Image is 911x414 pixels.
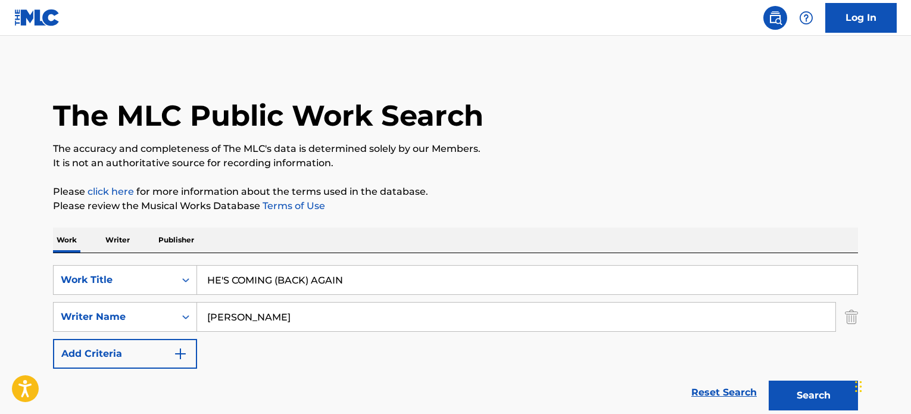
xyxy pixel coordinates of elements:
button: Search [769,381,858,410]
button: Add Criteria [53,339,197,369]
iframe: Chat Widget [851,357,911,414]
img: help [799,11,813,25]
img: Delete Criterion [845,302,858,332]
div: Writer Name [61,310,168,324]
h1: The MLC Public Work Search [53,98,483,133]
a: Public Search [763,6,787,30]
p: Please review the Musical Works Database [53,199,858,213]
img: MLC Logo [14,9,60,26]
a: Log In [825,3,897,33]
img: 9d2ae6d4665cec9f34b9.svg [173,347,188,361]
img: search [768,11,782,25]
div: Help [794,6,818,30]
p: The accuracy and completeness of The MLC's data is determined solely by our Members. [53,142,858,156]
a: Reset Search [685,379,763,406]
a: click here [88,186,134,197]
p: Publisher [155,228,198,253]
a: Terms of Use [260,200,325,211]
p: It is not an authoritative source for recording information. [53,156,858,170]
p: Writer [102,228,133,253]
p: Work [53,228,80,253]
div: Drag [855,369,862,404]
p: Please for more information about the terms used in the database. [53,185,858,199]
div: Work Title [61,273,168,287]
